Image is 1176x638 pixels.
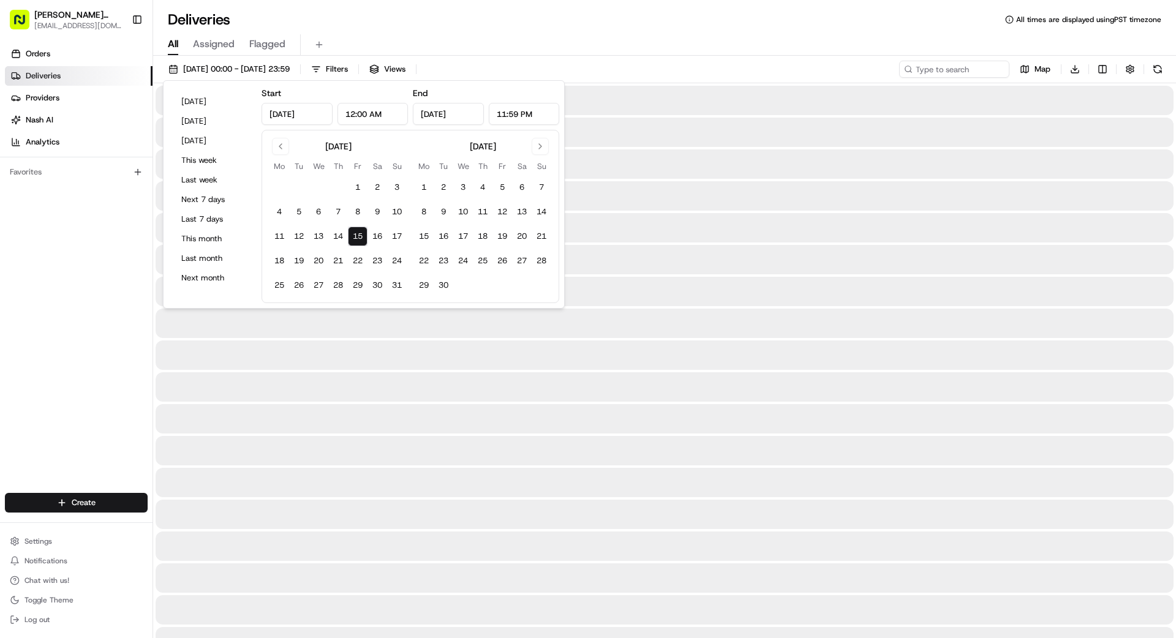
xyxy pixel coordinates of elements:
button: 21 [532,227,551,246]
button: 25 [473,251,492,271]
button: 6 [512,178,532,197]
button: Create [5,493,148,512]
button: 27 [512,251,532,271]
button: Next month [176,269,249,287]
button: 28 [328,276,348,295]
input: Type to search [899,61,1009,78]
span: Knowledge Base [24,241,94,253]
button: [PERSON_NAME] Transportation [34,9,122,21]
button: 1 [348,178,367,197]
button: [DATE] [176,113,249,130]
span: API Documentation [116,241,197,253]
img: Nash [12,12,37,37]
button: 29 [414,276,434,295]
button: 7 [532,178,551,197]
button: 29 [348,276,367,295]
div: We're available if you need us! [55,129,168,139]
button: 21 [328,251,348,271]
button: 20 [512,227,532,246]
button: [DATE] [176,132,249,149]
span: Notifications [24,556,67,566]
th: Monday [414,160,434,173]
a: 💻API Documentation [99,236,202,258]
button: 31 [387,276,407,295]
button: 8 [414,202,434,222]
button: 22 [414,251,434,271]
button: [EMAIL_ADDRESS][DOMAIN_NAME] [34,21,122,31]
button: Chat with us! [5,572,148,589]
span: Map [1035,64,1050,75]
button: 11 [269,227,289,246]
th: Sunday [532,160,551,173]
h1: Deliveries [168,10,230,29]
button: Last week [176,171,249,189]
div: [DATE] [470,140,496,152]
button: 30 [367,276,387,295]
label: Start [262,88,281,99]
th: Friday [492,160,512,173]
button: [PERSON_NAME] Transportation[EMAIL_ADDRESS][DOMAIN_NAME] [5,5,127,34]
button: Log out [5,611,148,628]
span: Create [72,497,96,508]
button: 4 [473,178,492,197]
button: 17 [453,227,473,246]
a: Analytics [5,132,153,152]
th: Saturday [512,160,532,173]
button: [DATE] [176,93,249,110]
span: Filters [326,64,348,75]
span: All [168,37,178,51]
button: This month [176,230,249,247]
button: 30 [434,276,453,295]
div: Past conversations [12,159,78,169]
button: 9 [367,202,387,222]
button: 24 [387,251,407,271]
button: Map [1014,61,1056,78]
th: Sunday [387,160,407,173]
span: 7月31日 [78,190,107,200]
button: 14 [532,202,551,222]
span: Assigned [193,37,235,51]
button: 19 [289,251,309,271]
button: 6 [309,202,328,222]
span: Deliveries [26,70,61,81]
img: 5e9a9d7314ff4150bce227a61376b483.jpg [26,117,48,139]
button: See all [190,157,223,171]
span: • [70,190,75,200]
button: Settings [5,533,148,550]
div: 💻 [104,242,113,252]
button: 26 [492,251,512,271]
button: 5 [289,202,309,222]
button: Toggle Theme [5,591,148,609]
button: 3 [387,178,407,197]
button: 9 [434,202,453,222]
button: 3 [453,178,473,197]
button: Notifications [5,552,148,569]
span: Pylon [122,271,148,280]
span: Analytics [26,137,59,148]
a: Orders [5,44,153,64]
button: 27 [309,276,328,295]
span: Views [384,64,405,75]
th: Friday [348,160,367,173]
span: [DATE] 00:00 - [DATE] 23:59 [183,64,290,75]
a: 📗Knowledge Base [7,236,99,258]
button: 20 [309,251,328,271]
button: 12 [492,202,512,222]
button: 16 [434,227,453,246]
button: 23 [434,251,453,271]
div: [DATE] [325,140,352,152]
a: Nash AI [5,110,153,130]
button: 1 [414,178,434,197]
div: 📗 [12,242,22,252]
button: 2 [434,178,453,197]
th: Monday [269,160,289,173]
button: 10 [387,202,407,222]
th: Wednesday [309,160,328,173]
button: 13 [309,227,328,246]
button: 4 [269,202,289,222]
button: 10 [453,202,473,222]
button: 12 [289,227,309,246]
button: [DATE] 00:00 - [DATE] 23:59 [163,61,295,78]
